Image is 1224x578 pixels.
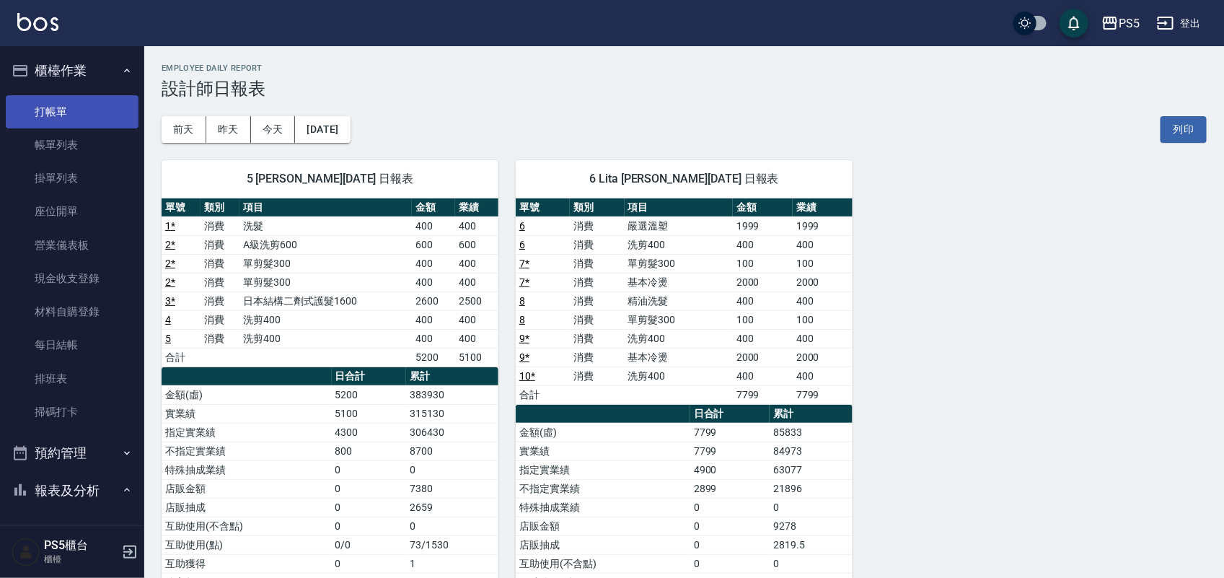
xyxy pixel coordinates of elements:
td: 400 [793,235,853,254]
td: 400 [793,329,853,348]
td: 5100 [332,404,407,423]
a: 4 [165,314,171,325]
td: 400 [455,273,498,292]
td: 指定實業績 [162,423,332,442]
td: 消費 [570,367,624,385]
button: 登出 [1151,10,1207,37]
td: 0 [770,498,853,517]
td: 400 [412,254,455,273]
a: 座位開單 [6,195,138,228]
td: 7799 [793,385,853,404]
td: 0 [406,517,498,535]
h3: 設計師日報表 [162,79,1207,99]
button: 前天 [162,116,206,143]
th: 累計 [406,367,498,386]
td: 400 [733,235,793,254]
td: 消費 [570,216,624,235]
div: PS5 [1119,14,1140,32]
td: 315130 [406,404,498,423]
button: 列印 [1161,116,1207,143]
td: 特殊抽成業績 [162,460,332,479]
td: 0 [332,554,407,573]
th: 類別 [570,198,624,217]
td: 消費 [201,235,239,254]
td: 消費 [201,273,239,292]
td: 0 [332,460,407,479]
td: 精油洗髮 [625,292,733,310]
td: 消費 [570,329,624,348]
td: 84973 [770,442,853,460]
a: 每日結帳 [6,328,138,362]
td: 0 [690,554,770,573]
td: 金額(虛) [162,385,332,404]
th: 金額 [412,198,455,217]
td: 洗剪400 [625,367,733,385]
table: a dense table [162,198,498,367]
a: 8 [519,295,525,307]
td: 2819.5 [770,535,853,554]
td: 400 [793,367,853,385]
h5: PS5櫃台 [44,538,118,553]
td: 基本冷燙 [625,273,733,292]
td: 8700 [406,442,498,460]
button: [DATE] [295,116,350,143]
td: 0 [332,479,407,498]
td: 2659 [406,498,498,517]
td: 消費 [570,254,624,273]
td: 306430 [406,423,498,442]
td: 消費 [570,310,624,329]
p: 櫃檯 [44,553,118,566]
td: 實業績 [162,404,332,423]
button: 預約管理 [6,434,138,472]
td: 400 [412,329,455,348]
th: 累計 [770,405,853,424]
td: 消費 [570,273,624,292]
td: 消費 [201,329,239,348]
a: 營業儀表板 [6,229,138,262]
td: 100 [733,310,793,329]
td: 600 [412,235,455,254]
td: 400 [733,292,793,310]
td: 5200 [412,348,455,367]
span: 6 Lita [PERSON_NAME][DATE] 日報表 [533,172,835,186]
th: 業績 [455,198,498,217]
td: 100 [733,254,793,273]
a: 現金收支登錄 [6,262,138,295]
a: 6 [519,239,525,250]
td: 21896 [770,479,853,498]
th: 單號 [516,198,570,217]
td: 7799 [690,442,770,460]
td: 73/1530 [406,535,498,554]
td: 洗髮 [239,216,412,235]
th: 類別 [201,198,239,217]
td: 消費 [201,254,239,273]
td: 不指定實業績 [516,479,690,498]
td: 消費 [201,292,239,310]
th: 項目 [239,198,412,217]
td: 2500 [455,292,498,310]
h2: Employee Daily Report [162,64,1207,73]
td: 洗剪400 [239,310,412,329]
td: 0 [690,535,770,554]
td: 店販抽成 [516,535,690,554]
a: 材料自購登錄 [6,295,138,328]
td: 洗剪400 [625,235,733,254]
td: 1 [406,554,498,573]
td: 0 [690,498,770,517]
td: 2899 [690,479,770,498]
a: 報表目錄 [6,514,138,548]
td: 基本冷燙 [625,348,733,367]
button: 櫃檯作業 [6,52,138,89]
button: 昨天 [206,116,251,143]
td: 消費 [201,310,239,329]
a: 掛單列表 [6,162,138,195]
td: 單剪髮300 [239,254,412,273]
td: 400 [793,292,853,310]
td: 7799 [733,385,793,404]
td: 0 [690,517,770,535]
td: 實業績 [516,442,690,460]
td: 800 [332,442,407,460]
td: 600 [455,235,498,254]
td: 0 [332,517,407,535]
a: 6 [519,220,525,232]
